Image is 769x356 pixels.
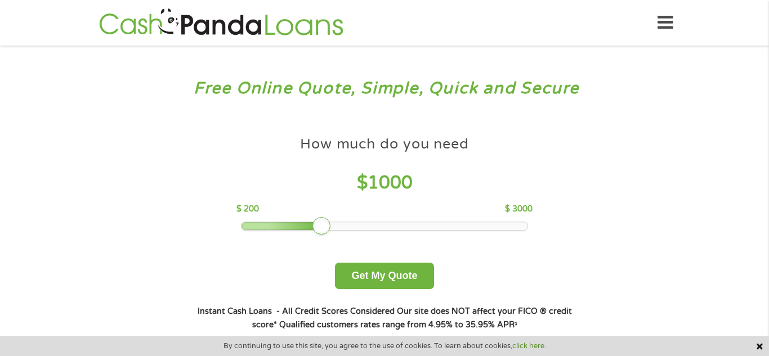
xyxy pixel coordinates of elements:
[223,342,546,350] span: By continuing to use this site, you agree to the use of cookies. To learn about cookies,
[198,307,395,316] strong: Instant Cash Loans - All Credit Scores Considered
[505,203,533,215] p: $ 3000
[279,320,517,330] strong: Qualified customers rates range from 4.95% to 35.95% APR¹
[252,307,572,330] strong: Our site does NOT affect your FICO ® credit score*
[335,263,433,289] button: Get My Quote
[512,341,546,350] a: click here.
[300,135,469,154] h4: How much do you need
[236,203,259,215] p: $ 200
[236,172,532,195] h4: $
[368,172,413,193] span: 1000
[33,78,737,99] h3: Free Online Quote, Simple, Quick and Secure
[96,7,347,39] img: GetLoanNow Logo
